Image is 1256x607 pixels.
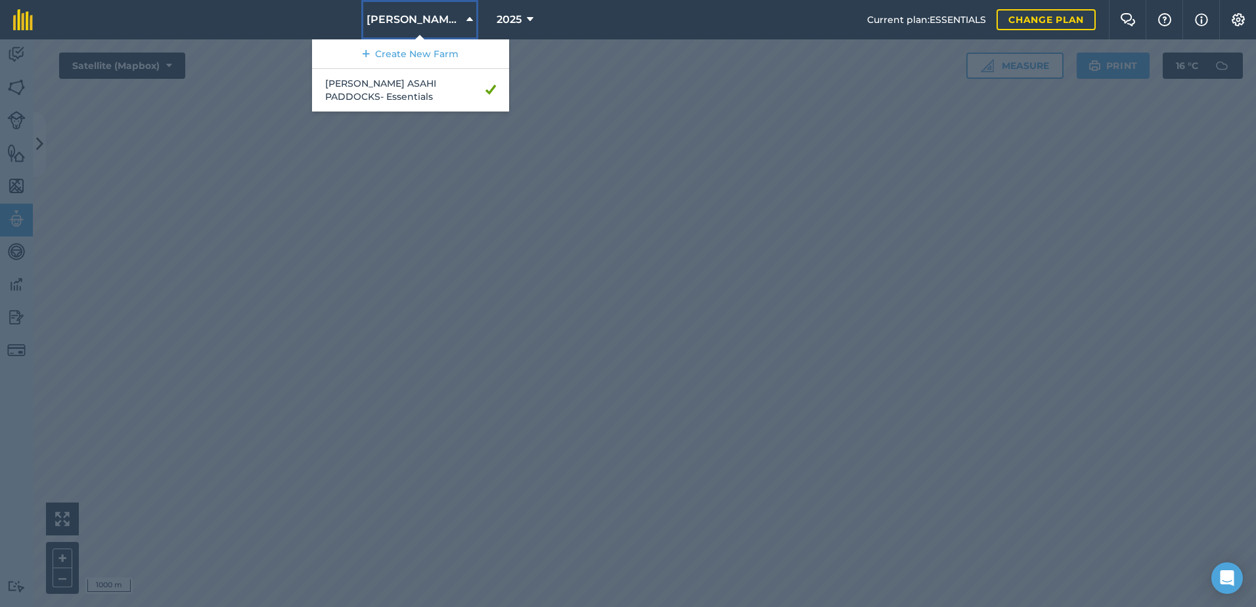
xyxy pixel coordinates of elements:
[367,12,461,28] span: [PERSON_NAME] ASAHI PADDOCKS
[312,69,509,112] a: [PERSON_NAME] ASAHI PADDOCKS- Essentials
[13,9,33,30] img: fieldmargin Logo
[1195,12,1208,28] img: svg+xml;base64,PHN2ZyB4bWxucz0iaHR0cDovL3d3dy53My5vcmcvMjAwMC9zdmciIHdpZHRoPSIxNyIgaGVpZ2h0PSIxNy...
[1211,562,1243,594] div: Open Intercom Messenger
[997,9,1096,30] a: Change plan
[312,39,509,69] a: Create New Farm
[497,12,522,28] span: 2025
[1157,13,1173,26] img: A question mark icon
[1230,13,1246,26] img: A cog icon
[1120,13,1136,26] img: Two speech bubbles overlapping with the left bubble in the forefront
[867,12,986,27] span: Current plan : ESSENTIALS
